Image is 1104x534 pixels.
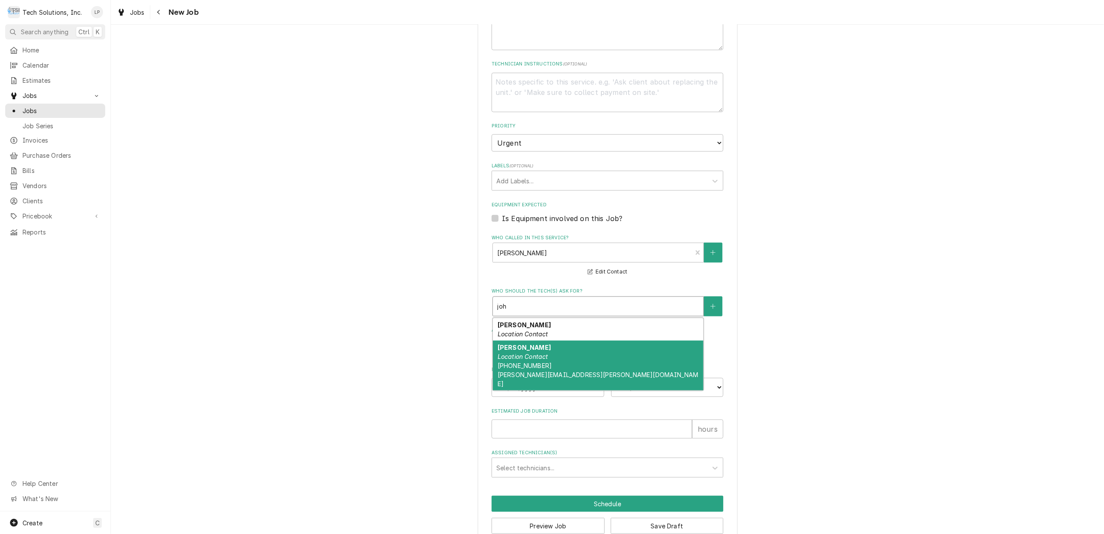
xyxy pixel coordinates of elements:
span: Jobs [130,8,145,17]
div: Equipment Expected [492,202,723,224]
label: Priority [492,123,723,130]
a: Calendar [5,58,105,72]
span: Invoices [23,136,101,145]
span: K [96,27,100,36]
label: Is Equipment involved on this Job? [502,213,622,224]
div: LP [91,6,103,18]
a: Go to Pricebook [5,209,105,223]
div: Tech Solutions, Inc. [23,8,82,17]
label: Technician Instructions [492,61,723,68]
div: Tech Solutions, Inc.'s Avatar [8,6,20,18]
button: Navigate back [152,5,166,19]
div: Assigned Technician(s) [492,449,723,478]
span: ( optional ) [563,62,587,66]
label: Labels [492,163,723,169]
a: Go to What's New [5,492,105,506]
label: Equipment Expected [492,202,723,208]
label: Who called in this service? [492,234,723,241]
label: Who should the tech(s) ask for? [492,288,723,295]
strong: [PERSON_NAME] [498,344,551,351]
span: Create [23,519,42,527]
button: Edit Contact [586,267,628,277]
span: What's New [23,494,100,503]
div: hours [692,420,723,439]
button: Schedule [492,496,723,512]
strong: [PERSON_NAME] [498,321,551,329]
em: Location Contact [498,330,548,338]
span: Home [23,46,101,55]
textarea: Replace 2 water filters for building. [492,11,723,50]
a: Invoices [5,133,105,147]
div: Button Group Row [492,512,723,534]
button: Create New Contact [704,296,722,316]
span: Estimates [23,76,101,85]
span: Help Center [23,479,100,488]
a: Jobs [113,5,148,20]
div: Estimated Arrival Time [492,366,723,397]
div: Priority [492,123,723,152]
button: Preview Job [492,518,605,534]
a: Go to Jobs [5,88,105,103]
span: Clients [23,196,101,205]
div: Technician Instructions [492,61,723,112]
span: ( optional ) [509,163,534,168]
div: Button Group Row [492,496,723,512]
a: Go to Help Center [5,476,105,491]
div: Estimated Job Duration [492,408,723,439]
button: Search anythingCtrlK [5,24,105,39]
a: Estimates [5,73,105,88]
a: Home [5,43,105,57]
span: New Job [166,7,199,18]
div: Lisa Paschal's Avatar [91,6,103,18]
div: Button Group [492,496,723,534]
a: Bills [5,163,105,178]
span: C [95,518,100,527]
label: Estimated Arrival Time [492,366,723,373]
button: Create New Contact [704,243,722,263]
div: Labels [492,163,723,191]
span: Vendors [23,181,101,190]
span: Pricebook [23,212,88,221]
div: Who called in this service? [492,234,723,277]
a: Jobs [5,104,105,118]
span: Jobs [23,91,88,100]
div: T [8,6,20,18]
a: Clients [5,194,105,208]
a: Reports [5,225,105,239]
span: Bills [23,166,101,175]
span: Search anything [21,27,68,36]
svg: Create New Contact [710,303,715,309]
svg: Create New Contact [710,250,715,256]
span: [PHONE_NUMBER] [PERSON_NAME][EMAIL_ADDRESS][PERSON_NAME][DOMAIN_NAME] [498,362,698,387]
span: Reports [23,228,101,237]
div: Attachments [492,327,723,355]
a: Job Series [5,119,105,133]
label: Estimated Job Duration [492,408,723,415]
span: Jobs [23,106,101,115]
span: Purchase Orders [23,151,101,160]
a: Vendors [5,179,105,193]
em: Location Contact [498,353,548,360]
span: Ctrl [78,27,90,36]
a: Purchase Orders [5,148,105,163]
label: Attachments [492,327,723,334]
label: Assigned Technician(s) [492,449,723,456]
button: Save Draft [611,518,724,534]
input: Date [492,378,604,397]
span: Calendar [23,61,101,70]
span: Job Series [23,121,101,130]
div: Who should the tech(s) ask for? [492,288,723,316]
